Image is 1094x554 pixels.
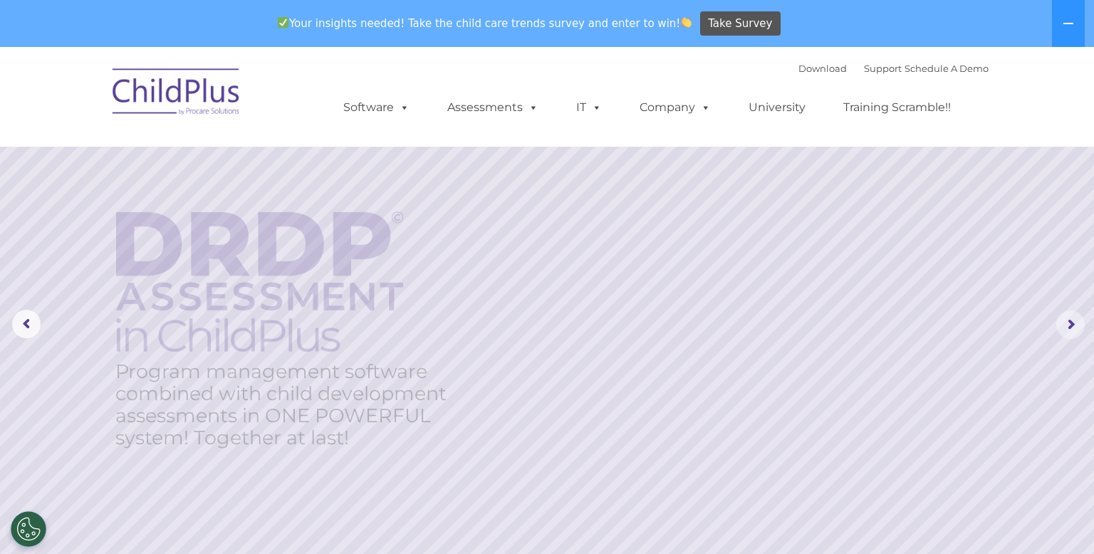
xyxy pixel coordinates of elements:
[116,211,403,352] img: DRDP Assessment in ChildPlus
[562,93,616,122] a: IT
[829,93,965,122] a: Training Scramble!!
[329,93,424,122] a: Software
[798,63,847,74] a: Download
[198,94,241,105] span: Last name
[625,93,725,122] a: Company
[864,63,902,74] a: Support
[798,63,989,74] font: |
[708,11,772,36] span: Take Survey
[11,511,46,547] button: Cookies Settings
[271,9,698,37] span: Your insights needed! Take the child care trends survey and enter to win!
[198,152,259,163] span: Phone number
[681,17,692,28] img: 👏
[734,93,820,122] a: University
[105,58,248,130] img: ChildPlus by Procare Solutions
[700,11,781,36] a: Take Survey
[278,17,288,28] img: ✅
[115,360,466,449] rs-layer: Program management software combined with child development assessments in ONE POWERFUL system! T...
[905,63,989,74] a: Schedule A Demo
[433,93,553,122] a: Assessments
